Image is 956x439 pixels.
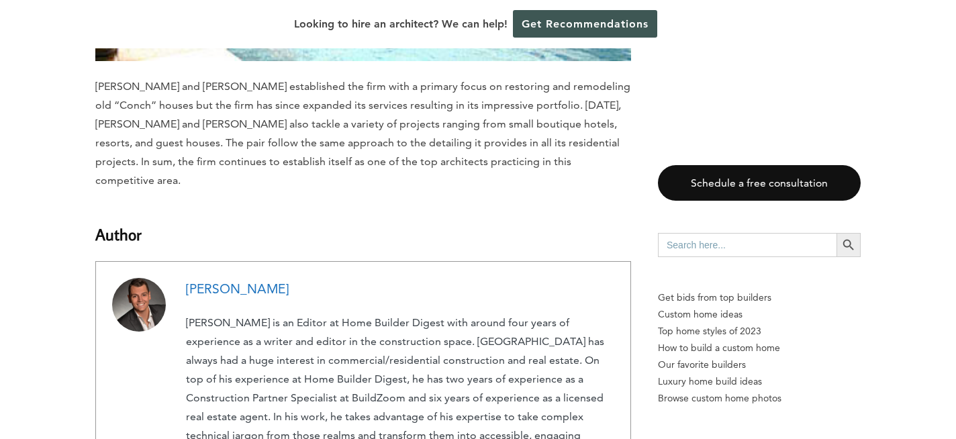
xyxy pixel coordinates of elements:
a: [PERSON_NAME] [186,281,289,297]
svg: Search [841,238,856,252]
a: Top home styles of 2023 [658,323,861,340]
a: Schedule a free consultation [658,165,861,201]
span: [PERSON_NAME] and [PERSON_NAME] established the firm with a primary focus on restoring and remode... [95,80,630,187]
input: Search here... [658,233,836,257]
a: Our favorite builders [658,356,861,373]
h3: Author [95,206,631,246]
a: Browse custom home photos [658,390,861,407]
iframe: Drift Widget Chat Controller [889,372,940,423]
a: Get Recommendations [513,10,657,38]
p: Get bids from top builders [658,289,861,306]
a: Custom home ideas [658,306,861,323]
a: Luxury home build ideas [658,373,861,390]
a: How to build a custom home [658,340,861,356]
